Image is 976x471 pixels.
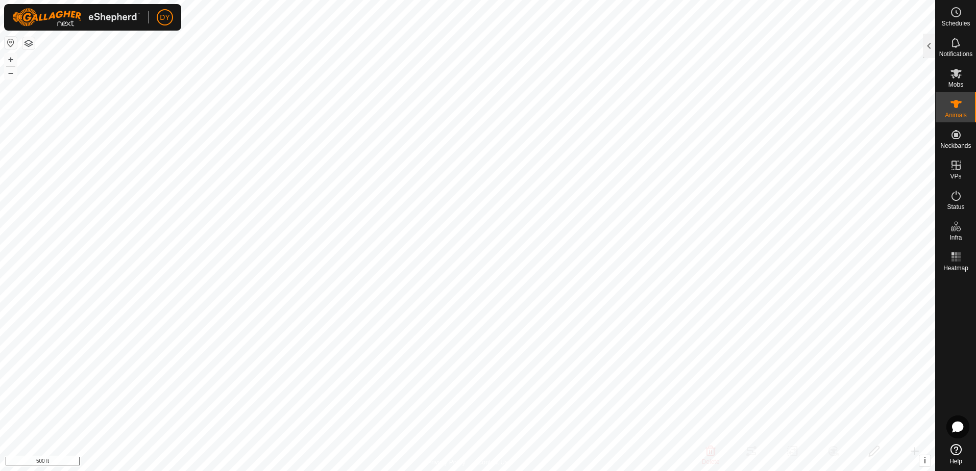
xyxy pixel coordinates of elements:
span: Mobs [948,82,963,88]
a: Contact Us [478,458,508,467]
span: i [924,456,926,465]
span: Heatmap [943,265,968,271]
button: Map Layers [22,37,35,49]
img: Gallagher Logo [12,8,140,27]
a: Privacy Policy [427,458,466,467]
a: Help [936,440,976,468]
button: + [5,54,17,66]
span: Notifications [939,51,972,57]
span: Status [947,204,964,210]
button: i [919,455,931,466]
span: Infra [949,234,962,241]
button: – [5,67,17,79]
span: Neckbands [940,143,971,149]
button: Reset Map [5,37,17,49]
span: DY [160,12,169,23]
span: Help [949,458,962,464]
span: VPs [950,173,961,179]
span: Animals [945,112,967,118]
span: Schedules [941,20,970,27]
